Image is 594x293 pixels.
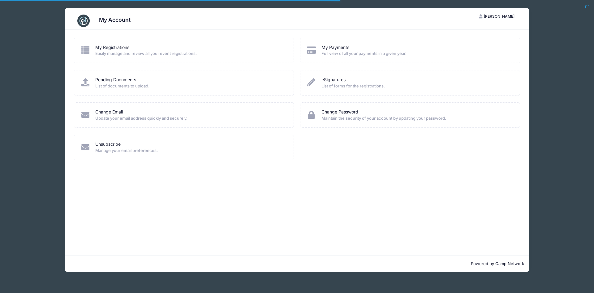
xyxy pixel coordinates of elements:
[95,115,286,122] span: Update your email address quickly and securely.
[95,141,121,148] a: Unsubscribe
[95,44,129,51] a: My Registrations
[70,261,524,267] p: Powered by Camp Network
[321,51,512,57] span: Full view of all your payments in a given year.
[95,109,123,115] a: Change Email
[484,14,514,19] span: [PERSON_NAME]
[95,77,136,83] a: Pending Documents
[321,44,349,51] a: My Payments
[95,148,286,154] span: Manage your email preferences.
[321,115,512,122] span: Maintain the security of your account by updating your password.
[95,83,286,89] span: List of documents to upload.
[321,109,358,115] a: Change Password
[99,16,131,23] h3: My Account
[321,83,512,89] span: List of forms for the registrations.
[95,51,286,57] span: Easily manage and review all your event registrations.
[321,77,346,83] a: eSignatures
[77,15,90,27] img: CampNetwork
[474,11,520,22] button: [PERSON_NAME]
